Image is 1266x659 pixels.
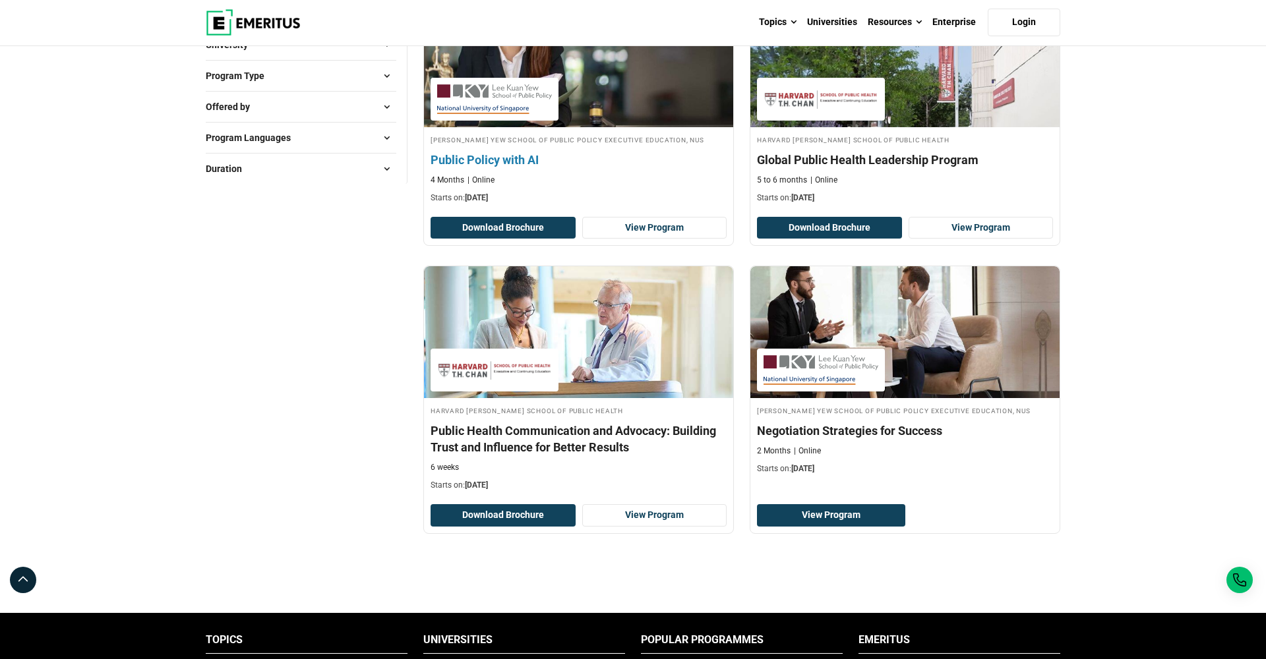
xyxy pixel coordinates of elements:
[757,405,1053,416] h4: [PERSON_NAME] Yew School of Public Policy Executive Education, NUS
[431,192,727,204] p: Starts on:
[424,266,733,398] img: Public Health Communication and Advocacy: Building Trust and Influence for Better Results | Onlin...
[206,97,396,117] button: Offered by
[794,445,821,457] p: Online
[757,504,905,527] a: View Program
[764,84,878,114] img: Harvard T.H. Chan School of Public Health
[431,480,727,491] p: Starts on:
[206,128,396,148] button: Program Languages
[764,355,878,385] img: Lee Kuan Yew School of Public Policy Executive Education, NUS
[206,130,301,145] span: Program Languages
[206,66,396,86] button: Program Type
[431,462,459,473] p: 6 weeks
[757,422,1053,439] h4: Negotiation Strategies for Success
[909,217,1054,239] a: View Program
[206,161,253,176] span: Duration
[431,217,576,239] button: Download Brochure
[431,422,727,455] h4: Public Health Communication and Advocacy: Building Trust and Influence for Better Results
[467,175,495,186] p: Online
[431,134,727,145] h4: [PERSON_NAME] Yew School of Public Policy Executive Education, NUS
[206,100,260,114] span: Offered by
[791,464,814,473] span: [DATE]
[206,159,396,179] button: Duration
[750,266,1060,398] img: Negotiation Strategies for Success | Online Leadership Course
[810,175,837,186] p: Online
[757,152,1053,168] h4: Global Public Health Leadership Program
[465,480,488,490] span: [DATE]
[437,84,552,114] img: Lee Kuan Yew School of Public Policy Executive Education, NUS
[431,504,576,527] button: Download Brochure
[757,217,902,239] button: Download Brochure
[206,69,275,83] span: Program Type
[431,175,464,186] p: 4 Months
[582,504,727,527] a: View Program
[757,463,1053,474] p: Starts on:
[988,9,1060,36] a: Login
[757,134,1053,145] h4: Harvard [PERSON_NAME] School of Public Health
[757,192,1053,204] p: Starts on:
[424,266,733,498] a: Healthcare Course by Harvard T.H. Chan School of Public Health - December 4, 2025 Harvard T.H. Ch...
[582,217,727,239] a: View Program
[431,152,727,168] h4: Public Policy with AI
[750,266,1060,481] a: Leadership Course by Lee Kuan Yew School of Public Policy Executive Education, NUS - December 23,...
[437,355,552,385] img: Harvard T.H. Chan School of Public Health
[791,193,814,202] span: [DATE]
[757,445,791,457] p: 2 Months
[465,193,488,202] span: [DATE]
[431,405,727,416] h4: Harvard [PERSON_NAME] School of Public Health
[757,175,807,186] p: 5 to 6 months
